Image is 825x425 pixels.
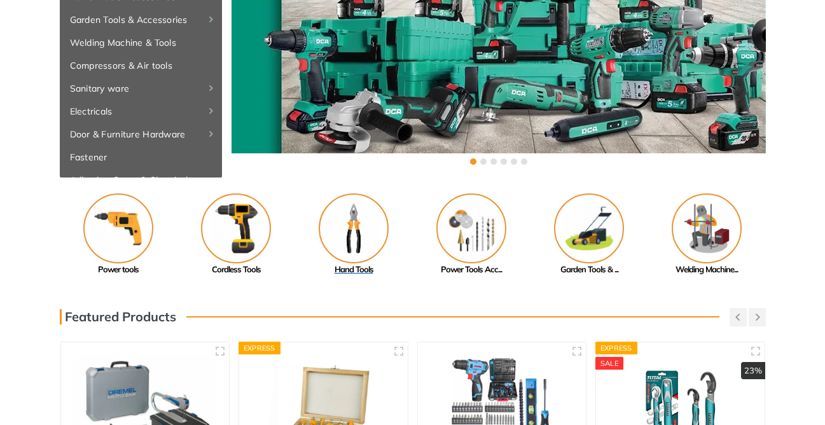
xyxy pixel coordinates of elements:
[319,193,389,263] img: Royal - Hand Tools
[201,193,271,263] img: Royal - Cordless Tools
[60,309,176,324] h3: Featured Products
[60,146,222,169] a: Fastener
[60,54,222,77] a: Compressors & Air tools
[530,263,648,276] div: Garden Tools & ...
[83,193,153,263] img: Royal - Power tools
[436,193,506,263] img: Royal - Power Tools Accessories
[648,193,766,276] a: Welding Machine...
[413,263,530,276] div: Power Tools Acc...
[595,342,637,354] div: Express
[648,263,766,276] div: Welding Machine...
[177,193,295,276] a: Cordless Tools
[60,77,222,100] a: Sanitary ware
[60,31,222,54] a: Welding Machine & Tools
[530,193,648,276] a: Garden Tools & ...
[239,342,281,354] div: Express
[295,193,413,276] a: Hand Tools
[60,193,177,276] a: Power tools
[413,193,530,276] a: Power Tools Acc...
[741,362,765,380] div: 23%
[295,263,413,276] div: Hand Tools
[177,263,295,276] div: Cordless Tools
[672,193,742,263] img: Royal - Welding Machine & Tools
[60,263,177,276] div: Power tools
[60,100,222,123] a: Electricals
[60,169,222,192] a: Adhesive, Spray & Chemical
[595,357,623,370] div: SALE
[554,193,624,263] img: Royal - Garden Tools & Accessories
[60,8,222,31] a: Garden Tools & Accessories
[60,123,222,146] a: Door & Furniture Hardware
